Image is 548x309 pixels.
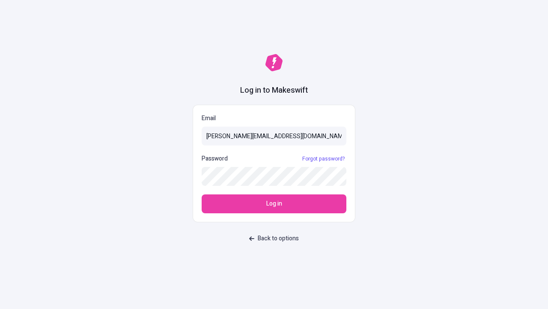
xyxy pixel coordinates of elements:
[258,234,299,243] span: Back to options
[202,127,346,145] input: Email
[244,231,304,246] button: Back to options
[202,114,346,123] p: Email
[202,154,228,164] p: Password
[266,199,282,209] span: Log in
[202,194,346,213] button: Log in
[240,85,308,96] h1: Log in to Makeswift
[301,155,346,162] a: Forgot password?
